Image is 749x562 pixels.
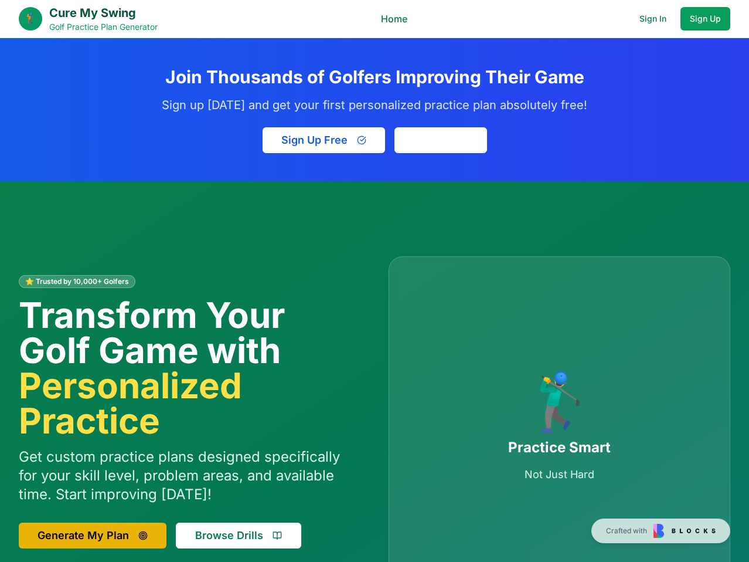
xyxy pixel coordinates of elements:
button: Browse Drills [176,523,301,549]
div: 🏌️‍♂️ [508,373,611,429]
span: 🏌️ [24,11,37,27]
img: Blocks [653,524,716,538]
h1: Transform Your Golf Game with [19,297,360,438]
button: Sign Up Free [263,127,385,153]
p: Sign up [DATE] and get your first personalized practice plan absolutely free! [131,97,618,113]
a: Home [381,12,407,26]
h1: Cure My Swing [49,5,158,21]
span: Personalized Practice [19,368,360,438]
p: Golf Practice Plan Generator [49,21,158,33]
div: Not Just Hard [508,466,611,483]
button: Sign In [630,7,676,31]
a: Crafted with [591,519,730,543]
button: Sign In [394,127,487,153]
div: Practice Smart [508,438,611,457]
div: ⭐ Trusted by 10,000+ Golfers [19,275,135,288]
h2: Join Thousands of Golfers Improving Their Game [131,66,618,87]
a: 🏌️Cure My SwingGolf Practice Plan Generator [19,5,158,33]
button: Sign Up [680,7,730,31]
button: Generate My Plan [19,523,166,549]
span: Crafted with [606,526,647,536]
p: Get custom practice plans designed specifically for your skill level, problem areas, and availabl... [19,448,360,504]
